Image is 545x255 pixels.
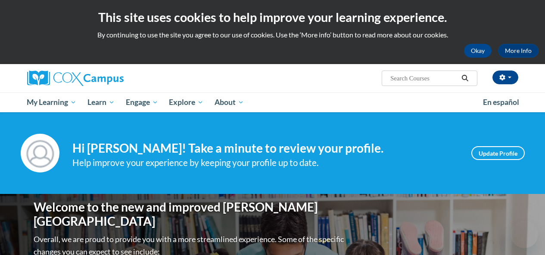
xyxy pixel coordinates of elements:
[27,71,182,86] a: Cox Campus
[163,92,209,112] a: Explore
[34,200,346,229] h1: Welcome to the new and improved [PERSON_NAME][GEOGRAPHIC_DATA]
[458,73,471,83] button: Search
[215,97,244,108] span: About
[169,97,203,108] span: Explore
[511,221,538,248] iframe: Button to launch messaging window
[87,97,115,108] span: Learn
[126,97,158,108] span: Engage
[72,141,458,156] h4: Hi [PERSON_NAME]! Take a minute to review your profile.
[477,93,525,111] a: En español
[120,92,164,112] a: Engage
[464,44,492,58] button: Okay
[72,156,458,170] div: Help improve your experience by keeping your profile up to date.
[389,73,458,83] input: Search Courses
[21,92,525,112] div: Main menu
[82,92,120,112] a: Learn
[498,44,539,58] a: More Info
[492,71,518,84] button: Account Settings
[209,92,249,112] a: About
[471,146,525,160] a: Update Profile
[27,97,76,108] span: My Learning
[6,9,539,26] h2: This site uses cookies to help improve your learning experience.
[27,71,124,86] img: Cox Campus
[22,92,82,112] a: My Learning
[21,134,59,172] img: Profile Image
[6,30,539,40] p: By continuing to use the site you agree to our use of cookies. Use the ‘More info’ button to read...
[483,98,519,107] span: En español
